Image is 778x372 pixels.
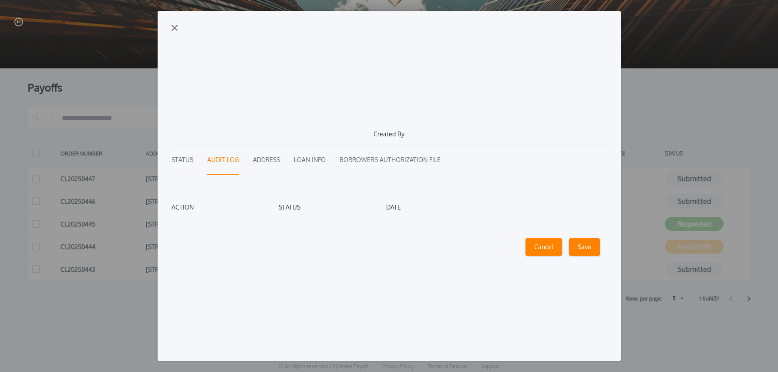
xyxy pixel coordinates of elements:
[525,238,562,256] button: Cancel
[172,203,279,212] h1: ACTION
[172,25,178,31] img: exit-icon
[172,146,193,175] button: Status
[253,146,280,175] button: Address
[294,146,326,175] button: Loan Info
[179,129,600,139] h1: Created By
[158,11,621,361] button: exit-iconCreated ByStatusAudit LogAddressLoan InfoBorrowers Authorization FileACTIONSTATUSDATECan...
[340,146,441,175] button: Borrowers Authorization File
[207,146,239,175] button: Audit Log
[569,238,600,256] button: Save
[279,203,386,212] h1: STATUS
[386,203,494,212] h1: DATE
